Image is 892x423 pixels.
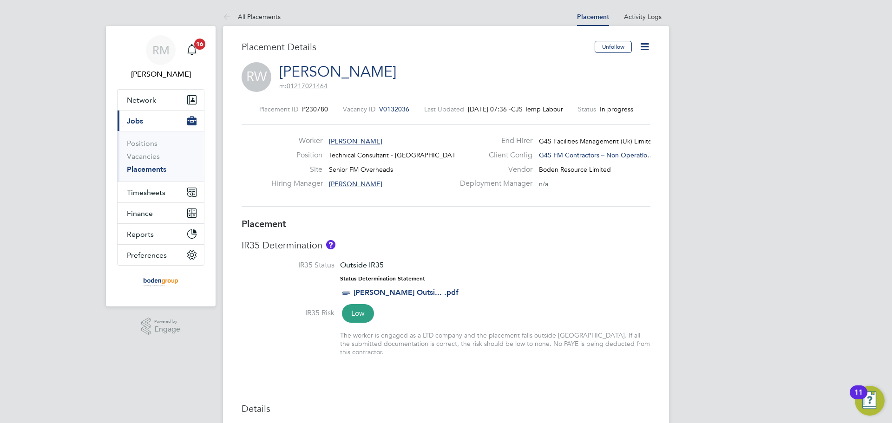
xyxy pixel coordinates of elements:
span: Jobs [127,117,143,125]
a: Powered byEngage [141,318,181,335]
span: Senior FM Overheads [329,165,393,174]
button: Unfollow [595,41,632,53]
span: V0132036 [379,105,409,113]
span: Finance [127,209,153,218]
h3: Details [242,403,650,415]
h3: IR35 Determination [242,239,650,251]
img: boden-group-logo-retina.png [140,275,182,290]
span: 16 [194,39,205,50]
a: RM[PERSON_NAME] [117,35,204,80]
span: RM [152,44,170,56]
label: Deployment Manager [454,179,532,189]
button: Timesheets [118,182,204,202]
a: Go to home page [117,275,204,290]
span: Boden Resource Limited [539,165,611,174]
nav: Main navigation [106,26,216,306]
span: Technical Consultant - [GEOGRAPHIC_DATA] [329,151,462,159]
a: Activity Logs [624,13,662,21]
button: Finance [118,203,204,223]
span: Low [342,304,374,323]
span: Powered by [154,318,180,325]
button: Open Resource Center, 11 new notifications [855,386,885,416]
span: [PERSON_NAME] [329,180,382,188]
label: IR35 Risk [242,308,334,318]
label: Hiring Manager [271,179,322,189]
button: Network [118,90,204,110]
span: Network [127,96,156,104]
a: All Placements [223,13,281,21]
label: Placement ID [259,105,298,113]
label: Worker [271,136,322,146]
span: Timesheets [127,188,165,197]
label: Vendor [454,165,532,175]
span: RW [242,62,271,92]
div: m: [279,82,335,90]
label: Status [578,105,596,113]
a: [PERSON_NAME] Outsi... .pdf [354,288,459,297]
label: Site [271,165,322,175]
label: Vacancy ID [343,105,375,113]
button: About IR35 [326,240,335,249]
span: Engage [154,325,180,333]
span: [DATE] 07:36 - [468,105,511,113]
button: Jobs [118,111,204,131]
span: Preferences [127,251,167,260]
span: P230780 [302,105,328,113]
strong: Status Determination Statement [340,275,425,282]
span: Outside IR35 [340,260,384,269]
a: Placements [127,165,166,174]
b: Placement [242,218,286,229]
span: Ryan McNeil [117,69,204,80]
div: Jobs [118,131,204,182]
label: Position [271,150,322,160]
h3: Placement Details [242,41,588,53]
label: Client Config [454,150,532,160]
a: Placement [577,13,609,21]
span: CJS Temp Labour [511,105,563,113]
a: [PERSON_NAME] [279,63,396,81]
label: IR35 Status [242,260,334,270]
span: G4S FM Contractors – Non Operatio… [539,151,654,159]
span: Reports [127,230,154,239]
span: [PERSON_NAME] [329,137,382,145]
label: End Hirer [454,136,532,146]
span: G4S Facilities Management (Uk) Limited [539,137,656,145]
a: 01217021464 [287,82,335,90]
span: In progress [600,105,633,113]
div: The worker is engaged as a LTD company and the placement falls outside [GEOGRAPHIC_DATA]. If all ... [340,331,650,357]
label: Last Updated [424,105,464,113]
div: 11 [854,392,863,404]
a: Vacancies [127,152,160,161]
button: Reports [118,224,204,244]
button: Preferences [118,245,204,265]
a: 16 [183,35,201,65]
a: Positions [127,139,157,148]
span: n/a [539,180,548,188]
